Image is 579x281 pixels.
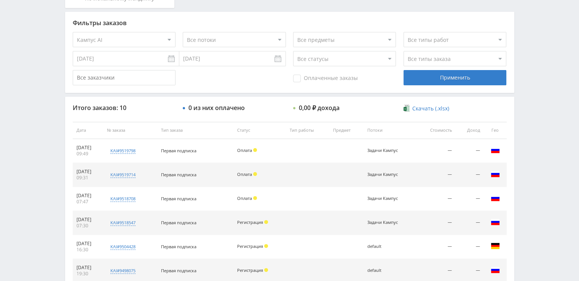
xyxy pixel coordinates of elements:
div: [DATE] [77,145,100,151]
div: 09:49 [77,151,100,157]
span: Холд [253,148,257,152]
span: Холд [264,268,268,272]
div: kai#9519798 [110,148,136,154]
div: Задачи Кампус [367,196,402,201]
div: 07:30 [77,223,100,229]
span: Первая подписка [161,268,196,273]
div: 09:31 [77,175,100,181]
td: — [456,187,484,211]
div: Задачи Кампус [367,220,402,225]
span: Оплаченные заказы [293,75,358,82]
span: Первая подписка [161,148,196,153]
th: № заказа [103,122,157,139]
div: Задачи Кампус [367,148,402,153]
div: kai#9518547 [110,220,136,226]
span: Первая подписка [161,220,196,225]
div: 19:30 [77,271,100,277]
div: [DATE] [77,265,100,271]
th: Гео [484,122,507,139]
div: 07:47 [77,199,100,205]
div: Итого заказов: 10 [73,104,175,111]
div: Фильтры заказов [73,19,507,26]
td: — [456,235,484,259]
img: rus.png [491,217,500,227]
th: Предмет [329,122,364,139]
span: Первая подписка [161,172,196,177]
td: — [415,163,455,187]
span: Холд [264,244,268,248]
td: — [415,139,455,163]
td: — [456,139,484,163]
img: rus.png [491,145,500,155]
div: Задачи Кампус [367,172,402,177]
span: Скачать (.xlsx) [412,105,449,112]
img: rus.png [491,193,500,203]
div: kai#9518708 [110,196,136,202]
td: — [456,211,484,235]
img: rus.png [491,169,500,179]
span: Холд [253,196,257,200]
th: Потоки [364,122,416,139]
td: — [415,211,455,235]
span: Регистрация [237,219,263,225]
td: — [415,187,455,211]
div: 16:30 [77,247,100,253]
th: Доход [456,122,484,139]
span: Регистрация [237,243,263,249]
th: Дата [73,122,104,139]
div: kai#9498075 [110,268,136,274]
span: Оплата [237,195,252,201]
span: Оплата [237,171,252,177]
th: Тип заказа [157,122,233,139]
td: — [415,235,455,259]
span: Регистрация [237,267,263,273]
a: Скачать (.xlsx) [404,105,449,112]
div: [DATE] [77,241,100,247]
div: [DATE] [77,169,100,175]
input: Все заказчики [73,70,175,85]
div: 0,00 ₽ дохода [299,104,340,111]
th: Тип работы [286,122,329,139]
span: Холд [264,220,268,224]
div: [DATE] [77,193,100,199]
img: deu.png [491,241,500,251]
div: default [367,268,402,273]
span: Оплата [237,147,252,153]
div: kai#9504428 [110,244,136,250]
div: default [367,244,402,249]
th: Стоимость [415,122,455,139]
span: Холд [253,172,257,176]
div: [DATE] [77,217,100,223]
img: xlsx [404,104,410,112]
td: — [456,163,484,187]
img: rus.png [491,265,500,275]
div: kai#9519714 [110,172,136,178]
th: Статус [233,122,286,139]
div: Применить [404,70,506,85]
div: 0 из них оплачено [188,104,245,111]
span: Первая подписка [161,244,196,249]
span: Первая подписка [161,196,196,201]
